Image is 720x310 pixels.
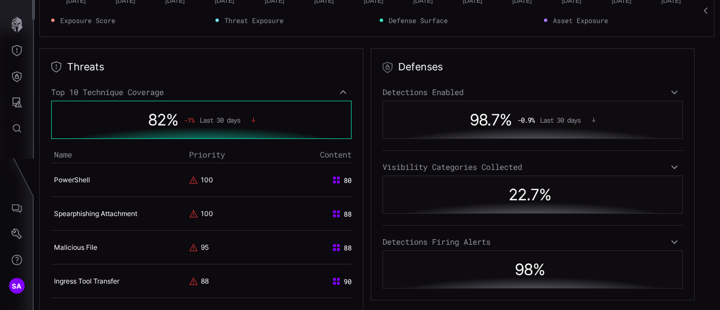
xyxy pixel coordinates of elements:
div: 100 [201,209,210,219]
th: Content [269,147,352,163]
a: PowerShell [54,176,90,184]
th: Priority [186,147,269,163]
span: -1 % [184,116,194,124]
span: Last 30 days [540,116,580,124]
span: SA [12,280,22,292]
h2: Threats [67,60,104,74]
span: 98.7 % [470,110,512,129]
div: 95 [201,242,210,253]
span: Exposure Score [60,15,115,25]
span: Asset Exposure [553,15,608,25]
span: 88 [344,209,352,219]
a: Malicious File [54,243,97,251]
a: Ingress Tool Transfer [54,277,119,285]
span: 90 [344,276,352,286]
button: SA [1,273,33,299]
span: 88 [344,242,352,253]
div: Detections Firing Alerts [382,237,683,247]
div: Visibility Categories Collected [382,162,683,172]
span: 22.7 % [508,185,551,204]
span: Threat Exposure [224,15,283,25]
div: Detections Enabled [382,87,683,97]
span: 98 % [515,260,545,279]
a: Spearphishing Attachment [54,209,137,218]
div: Top 10 Technique Coverage [51,87,352,97]
span: 82 % [148,110,178,129]
div: 100 [201,175,210,185]
h2: Defenses [398,60,443,74]
span: -0.9 % [517,116,534,124]
span: Last 30 days [200,116,240,124]
th: Name [51,147,186,163]
span: 80 [344,175,352,185]
span: Defense Surface [389,15,448,25]
div: 88 [201,276,210,286]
